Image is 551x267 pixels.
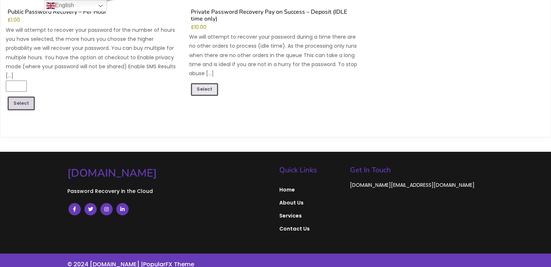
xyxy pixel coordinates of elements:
[6,9,178,17] h2: Public Password Recovery – Per Hour
[279,222,343,235] a: Contact Us
[350,181,475,189] a: [DOMAIN_NAME][EMAIL_ADDRESS][DOMAIN_NAME]
[279,167,343,174] h5: Quick Links
[189,9,362,24] h2: Private Password Recovery Pay on Success – Deposit (IDLE time only)
[279,199,343,206] span: About Us
[8,17,20,23] bdi: 1.00
[6,81,27,92] input: Product quantity
[279,186,343,193] span: Home
[350,167,484,174] h5: Get In Touch
[8,96,35,110] a: Add to cart: “Public Password Recovery - Per Hour”
[279,225,343,232] span: Contact Us
[279,212,343,219] span: Services
[67,186,272,196] p: Password Recovery in the Cloud
[6,26,178,80] p: We will attempt to recover your password for the number of hours you have selected, the more hour...
[191,24,194,31] span: £
[67,166,272,180] a: [DOMAIN_NAME]
[191,24,206,31] bdi: 10.00
[279,209,343,222] a: Services
[279,196,343,209] a: About Us
[191,83,218,96] a: Add to cart: “Private Password Recovery Pay on Success - Deposit (IDLE time only)”
[8,17,11,23] span: £
[189,33,362,78] p: We will attempt to recover your password during a time there are no other orders to process (idle...
[46,1,55,10] img: en
[279,183,343,196] a: Home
